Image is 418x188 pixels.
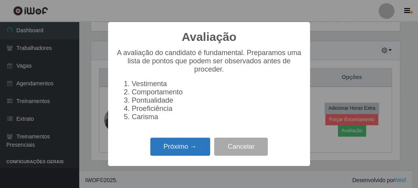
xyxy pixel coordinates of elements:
li: Comportamento [132,88,302,96]
h2: Avaliação [182,30,237,44]
li: Vestimenta [132,80,302,88]
li: Proeficiência [132,105,302,113]
button: Cancelar [214,138,268,156]
li: Carisma [132,113,302,121]
li: Pontualidade [132,96,302,105]
button: Próximo → [150,138,210,156]
p: A avaliação do candidato é fundamental. Preparamos uma lista de pontos que podem ser observados a... [116,49,302,74]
